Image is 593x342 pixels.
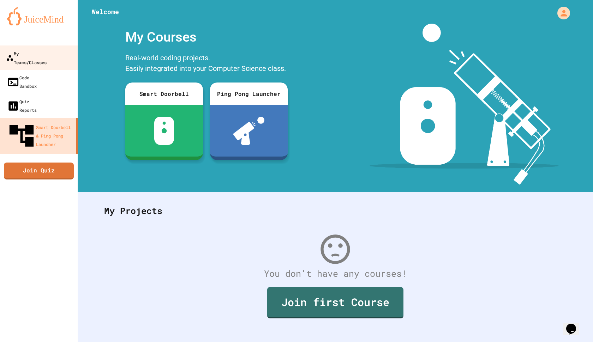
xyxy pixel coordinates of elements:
a: Join Quiz [4,163,74,179]
div: My Teams/Classes [6,49,47,66]
div: My Courses [122,24,291,51]
img: ppl-with-ball.png [233,117,265,145]
img: banner-image-my-projects.png [370,24,559,185]
img: sdb-white.svg [154,117,174,145]
div: Smart Doorbell [125,83,203,105]
div: Quiz Reports [7,97,37,114]
a: Join first Course [267,287,403,318]
div: My Projects [97,197,574,225]
div: Real-world coding projects. Easily integrated into your Computer Science class. [122,51,291,77]
div: Ping Pong Launcher [210,83,288,105]
div: My Account [550,5,572,21]
div: You don't have any courses! [97,267,574,280]
iframe: chat widget [563,314,586,335]
div: Code Sandbox [7,73,37,90]
img: logo-orange.svg [7,7,71,25]
div: Smart Doorbell & Ping Pong Launcher [7,121,73,150]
